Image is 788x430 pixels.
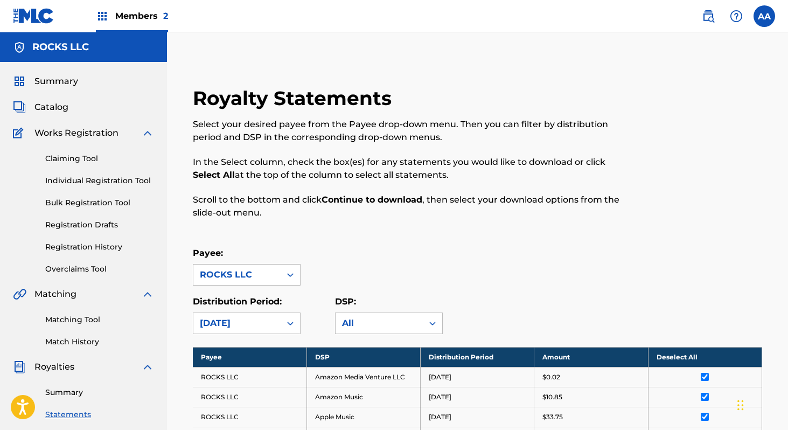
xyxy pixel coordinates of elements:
p: Scroll to the bottom and click , then select your download options from the slide-out menu. [193,193,631,219]
td: [DATE] [421,407,534,427]
div: ROCKS LLC [200,268,274,281]
td: ROCKS LLC [193,387,306,407]
img: expand [141,360,154,373]
td: [DATE] [421,367,534,387]
td: [DATE] [421,387,534,407]
iframe: Resource Center [758,274,788,361]
p: Select your desired payee from the Payee drop-down menu. Then you can filter by distribution peri... [193,118,631,144]
th: Deselect All [648,347,762,367]
div: Drag [737,389,744,421]
img: Catalog [13,101,26,114]
div: User Menu [754,5,775,27]
div: Help [726,5,747,27]
div: All [342,317,416,330]
td: ROCKS LLC [193,367,306,387]
p: $0.02 [542,372,560,382]
p: In the Select column, check the box(es) for any statements you would like to download or click at... [193,156,631,182]
td: Amazon Music [306,387,420,407]
span: 2 [163,11,168,21]
img: Top Rightsholders [96,10,109,23]
th: Amount [534,347,648,367]
span: Summary [34,75,78,88]
strong: Select All [193,170,235,180]
img: Royalties [13,360,26,373]
td: ROCKS LLC [193,407,306,427]
td: Apple Music [306,407,420,427]
img: Works Registration [13,127,27,140]
span: Works Registration [34,127,118,140]
img: Summary [13,75,26,88]
img: MLC Logo [13,8,54,24]
th: Payee [193,347,306,367]
a: Overclaims Tool [45,263,154,275]
a: CatalogCatalog [13,101,68,114]
h5: ROCKS LLC [32,41,89,53]
h2: Royalty Statements [193,86,397,110]
div: [DATE] [200,317,274,330]
a: Bulk Registration Tool [45,197,154,209]
label: Distribution Period: [193,296,282,307]
p: $33.75 [542,412,563,422]
a: Public Search [698,5,719,27]
a: Individual Registration Tool [45,175,154,186]
img: Accounts [13,41,26,54]
a: Matching Tool [45,314,154,325]
iframe: Chat Widget [734,378,788,430]
a: Summary [45,387,154,398]
label: Payee: [193,248,223,258]
strong: Continue to download [322,195,422,205]
a: Match History [45,336,154,348]
span: Royalties [34,360,74,373]
a: Registration Drafts [45,219,154,231]
a: Statements [45,409,154,420]
span: Members [115,10,168,22]
th: Distribution Period [421,347,534,367]
a: SummarySummary [13,75,78,88]
p: $10.85 [542,392,562,402]
td: Amazon Media Venture LLC [306,367,420,387]
img: help [730,10,743,23]
span: Matching [34,288,76,301]
img: search [702,10,715,23]
img: Matching [13,288,26,301]
a: Registration History [45,241,154,253]
a: Claiming Tool [45,153,154,164]
img: expand [141,127,154,140]
span: Catalog [34,101,68,114]
img: expand [141,288,154,301]
th: DSP [306,347,420,367]
label: DSP: [335,296,356,307]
